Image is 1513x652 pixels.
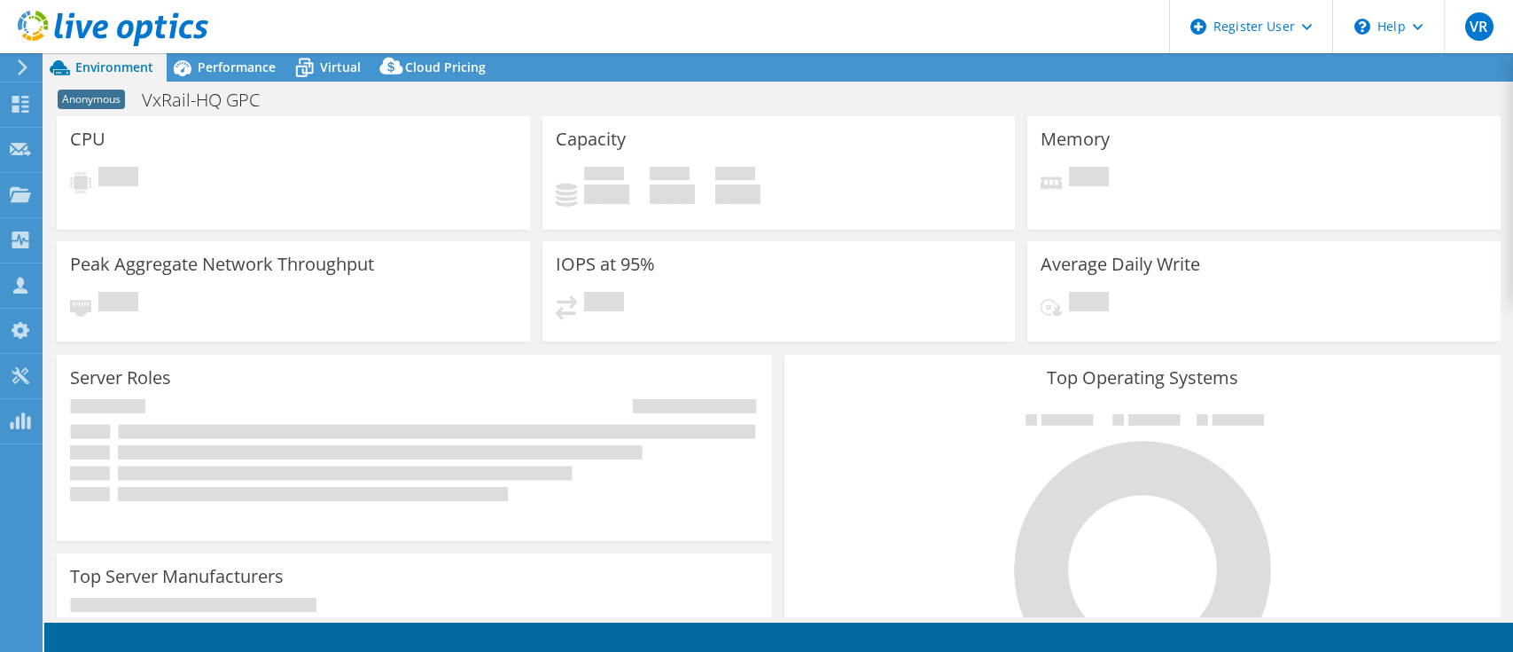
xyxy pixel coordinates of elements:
span: Cloud Pricing [405,59,486,75]
h4: 0 GiB [650,185,695,204]
h3: Peak Aggregate Network Throughput [70,255,374,274]
span: VR [1465,12,1494,41]
h3: Server Roles [70,368,171,388]
span: Virtual [320,59,361,75]
h1: VxRail-HQ GPC [134,90,287,110]
h4: 0 GiB [584,185,629,204]
h3: Average Daily Write [1041,255,1200,274]
span: Pending [584,292,624,316]
span: Pending [1069,167,1109,191]
span: Pending [98,292,138,316]
h3: Top Server Manufacturers [70,567,284,586]
span: Pending [98,167,138,191]
span: Free [650,167,690,185]
h3: IOPS at 95% [556,255,655,274]
span: Used [584,167,624,185]
svg: \n [1354,19,1370,35]
h3: CPU [70,130,105,149]
span: Anonymous [58,90,125,109]
span: Pending [1069,292,1109,316]
h3: Top Operating Systems [798,368,1486,388]
h3: Capacity [556,130,626,149]
span: Total [715,167,755,185]
span: Environment [75,59,153,75]
h4: 0 GiB [715,185,760,204]
h3: Memory [1041,130,1110,149]
span: Performance [198,59,276,75]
